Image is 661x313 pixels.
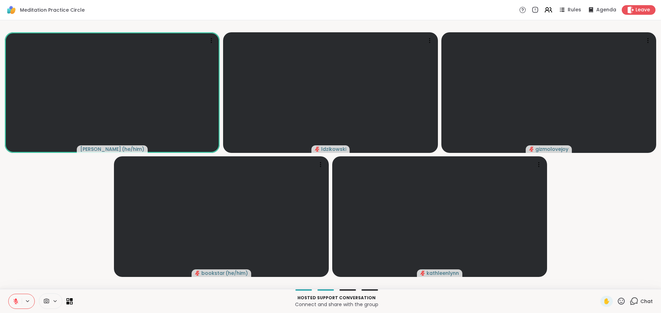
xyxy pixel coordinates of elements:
span: Rules [568,7,581,13]
span: kathleenlynn [427,270,459,277]
img: ShareWell Logomark [6,4,17,16]
span: ( he/him ) [225,270,248,277]
span: Leave [636,7,650,13]
p: Hosted support conversation [77,295,596,301]
span: [PERSON_NAME] [80,146,121,153]
span: bookstar [201,270,225,277]
span: audio-muted [420,271,425,276]
span: ldzikowski [321,146,346,153]
span: ( he/him ) [122,146,144,153]
span: Agenda [596,7,616,13]
span: audio-muted [315,147,320,152]
span: ✋ [603,297,610,305]
span: audio-muted [195,271,200,276]
span: gizmolovejoy [535,146,568,153]
span: Chat [640,298,653,305]
span: audio-muted [529,147,534,152]
p: Connect and share with the group [77,301,596,308]
span: Meditation Practice Circle [20,7,85,13]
